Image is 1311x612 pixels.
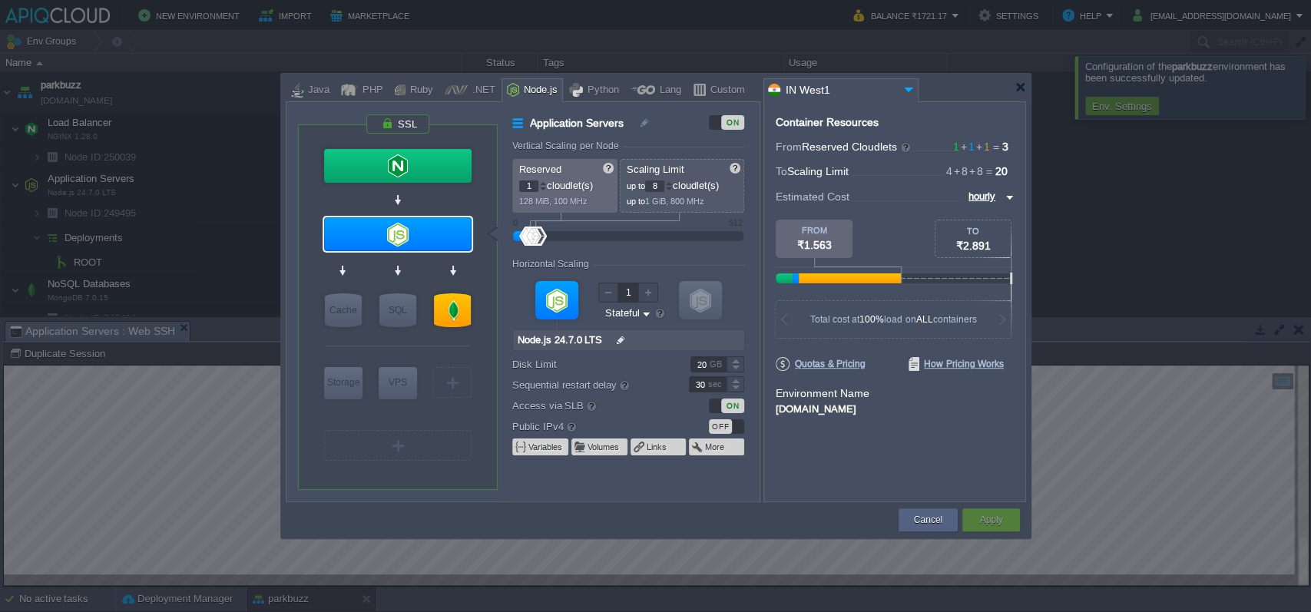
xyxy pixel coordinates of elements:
div: sec [708,377,725,392]
button: Cancel [914,512,942,528]
div: [DOMAIN_NAME] [776,401,1014,415]
span: 128 MiB, 100 MHz [519,197,588,206]
div: Storage Containers [324,367,363,399]
div: Python [583,79,619,102]
div: Node.js [519,79,558,102]
div: Horizontal Scaling [512,259,593,270]
span: up to [627,197,645,206]
div: Cache [325,293,362,327]
div: ON [721,115,744,130]
span: + [968,165,977,177]
span: 1 [975,141,990,153]
span: 1 [953,141,959,153]
div: VPS [379,367,417,398]
span: Reserved [519,164,561,175]
span: + [975,141,984,153]
div: GB [710,357,725,372]
div: 0 [513,218,518,227]
div: TO [935,227,1011,236]
div: Custom [706,79,745,102]
span: From [776,141,802,153]
label: Sequential restart delay [512,376,668,393]
span: 20 [995,165,1008,177]
button: Variables [528,441,564,453]
div: Create New Layer [324,430,472,461]
div: Application Servers [324,217,472,251]
span: up to [627,181,645,190]
span: 8 [968,165,983,177]
button: Volumes [588,441,621,453]
button: Apply [979,512,1002,528]
span: Scaling Limit [787,165,849,177]
div: SQL [379,293,416,327]
label: Access via SLB [512,397,668,414]
div: FROM [776,226,852,235]
div: ON [721,399,744,413]
div: Elastic VPS [379,367,417,399]
span: + [959,141,968,153]
span: = [983,165,995,177]
div: OFF [709,419,732,434]
button: More [705,441,726,453]
span: Scaling Limit [627,164,684,175]
span: Reserved Cloudlets [802,141,912,153]
span: To [776,165,787,177]
div: NoSQL Databases [434,293,471,327]
div: Storage [324,367,363,398]
p: cloudlet(s) [519,176,612,192]
div: Create New Layer [433,367,472,398]
label: Public IPv4 [512,418,668,435]
span: = [990,141,1002,153]
div: SQL Databases [379,293,416,327]
label: Disk Limit [512,356,668,372]
div: Lang [655,79,681,102]
span: Estimated Cost [776,188,849,205]
div: Java [303,79,329,102]
div: Vertical Scaling per Node [512,141,623,151]
div: .NET [468,79,495,102]
span: 1 GiB, 800 MHz [645,197,704,206]
span: 8 [952,165,968,177]
div: Ruby [406,79,433,102]
div: 512 [729,218,743,227]
span: ₹2.891 [956,240,991,252]
p: cloudlet(s) [627,176,739,192]
span: 1 [959,141,975,153]
span: + [952,165,962,177]
label: Environment Name [776,387,869,399]
span: ₹1.563 [797,239,832,251]
span: How Pricing Works [909,357,1004,371]
button: Links [647,441,668,453]
div: Load Balancer [324,149,472,183]
span: 3 [1002,141,1008,153]
div: PHP [358,79,383,102]
div: Container Resources [776,117,879,128]
span: 4 [946,165,952,177]
span: Quotas & Pricing [776,357,866,371]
